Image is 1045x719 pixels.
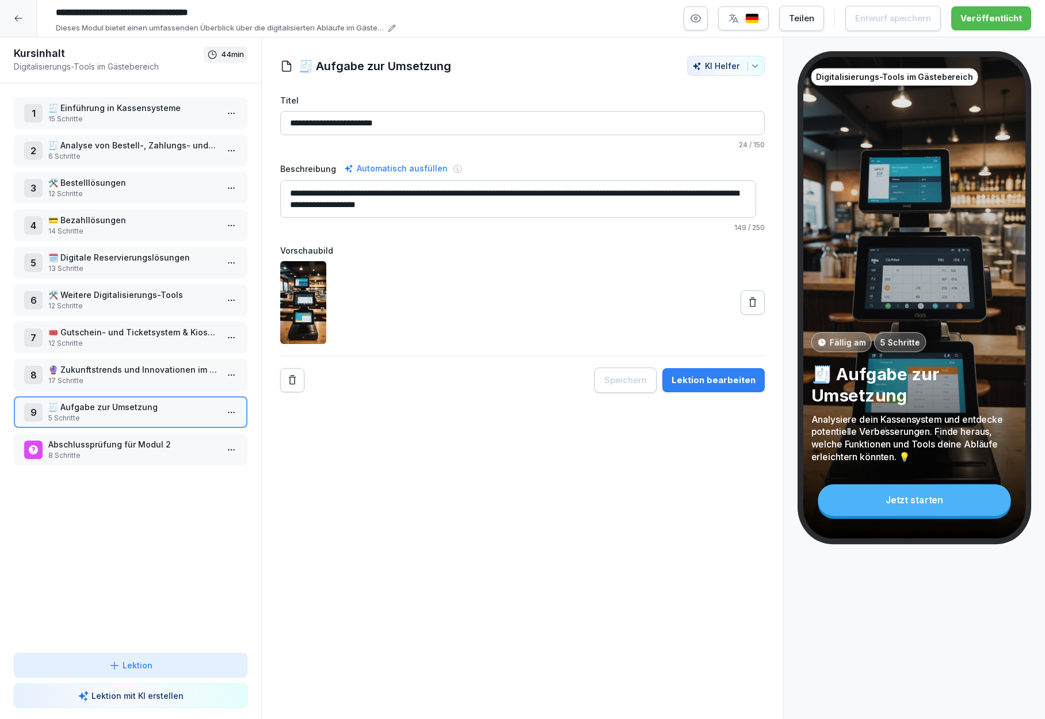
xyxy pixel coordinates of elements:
[48,338,218,349] p: 12 Schritte
[24,216,43,235] div: 4
[818,484,1010,516] div: Jetzt starten
[14,47,204,60] h1: Kursinhalt
[280,163,336,175] label: Beschreibung
[24,403,43,422] div: 9
[830,336,865,348] p: Fällig am
[855,12,931,25] div: Entwurf speichern
[594,368,657,393] button: Speichern
[280,244,765,257] label: Vorschaubild
[14,653,247,678] button: Lektion
[14,247,247,278] div: 5🗓️ Digitale Reservierungslösungen13 Schritte
[280,94,765,106] label: Titel
[123,659,152,671] p: Lektion
[48,301,218,311] p: 12 Schritte
[745,13,759,24] img: de.svg
[14,396,247,428] div: 9🧾 Aufgabe zur Umsetzung5 Schritte
[280,368,304,392] button: Remove
[24,141,43,160] div: 2
[14,359,247,391] div: 8🔮 Zukunftstrends und Innovationen im Gästebereich17 Schritte
[91,690,184,702] p: Lektion mit KI erstellen
[48,139,218,151] p: 🧾 Analyse von Bestell-, Zahlungs- und Reservierungslösungen
[48,450,218,461] p: 8 Schritte
[734,223,746,232] span: 149
[24,328,43,347] div: 7
[14,97,247,129] div: 1🧾 Einführung in Kassensysteme15 Schritte
[672,374,756,387] div: Lektion bearbeiten
[299,58,451,75] h1: 🧾 Aufgabe zur Umsetzung
[14,683,247,708] button: Lektion mit KI erstellen
[48,401,218,413] p: 🧾 Aufgabe zur Umsetzung
[14,284,247,316] div: 6🛠️ Weitere Digitalisierungs-Tools12 Schritte
[14,135,247,166] div: 2🧾 Analyse von Bestell-, Zahlungs- und Reservierungslösungen6 Schritte
[48,102,218,114] p: 🧾 Einführung in Kassensysteme
[48,413,218,423] p: 5 Schritte
[789,12,814,25] div: Teilen
[221,49,244,60] p: 44 min
[951,6,1031,30] button: Veröffentlicht
[48,151,218,162] p: 6 Schritte
[24,179,43,197] div: 3
[692,61,760,71] div: KI Helfer
[48,114,218,124] p: 15 Schritte
[14,172,247,204] div: 3🛠️ Bestelllösungen12 Schritte
[14,209,247,241] div: 4💳 Bezahllösungen14 Schritte
[48,438,218,450] p: Abschlussprüfung für Modul 2
[48,251,218,263] p: 🗓️ Digitale Reservierungslösungen
[48,376,218,386] p: 17 Schritte
[14,434,247,465] div: Abschlussprüfung für Modul 28 Schritte
[811,364,1018,407] p: 🧾 Aufgabe zur Umsetzung
[48,214,218,226] p: 💳 Bezahllösungen
[48,364,218,376] p: 🔮 Zukunftstrends und Innovationen im Gästebereich
[48,226,218,236] p: 14 Schritte
[662,368,765,392] button: Lektion bearbeiten
[48,177,218,189] p: 🛠️ Bestelllösungen
[14,60,204,72] p: Digitalisierungs-Tools im Gästebereich
[48,189,218,199] p: 12 Schritte
[880,336,920,348] p: 5 Schritte
[24,254,43,272] div: 5
[960,12,1022,25] div: Veröffentlicht
[816,71,972,83] p: Digitalisierungs-Tools im Gästebereich
[845,6,941,31] button: Entwurf speichern
[280,261,326,344] img: ht7fi9svswd37cl72yjnkqo0.png
[739,140,747,149] span: 24
[280,223,765,233] p: / 250
[280,140,765,150] p: / 150
[24,104,43,123] div: 1
[14,322,247,353] div: 7🎟️ Gutschein- und Ticketsystem & Kiosk- und Vending-Lösungen12 Schritte
[687,56,765,76] button: KI Helfer
[24,366,43,384] div: 8
[48,263,218,274] p: 13 Schritte
[24,291,43,309] div: 6
[604,374,647,387] div: Speichern
[48,289,218,301] p: 🛠️ Weitere Digitalisierungs-Tools
[342,162,450,175] div: Automatisch ausfüllen
[56,22,384,34] p: Dieses Modul bietet einen umfassenden Überblick über die digitalisierten Abläufe im Gästebereich ...
[48,326,218,338] p: 🎟️ Gutschein- und Ticketsystem & Kiosk- und Vending-Lösungen
[779,6,824,31] button: Teilen
[811,413,1018,463] p: Analysiere dein Kassensystem und entdecke potentielle Verbesserungen. Finde heraus, welche Funkti...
